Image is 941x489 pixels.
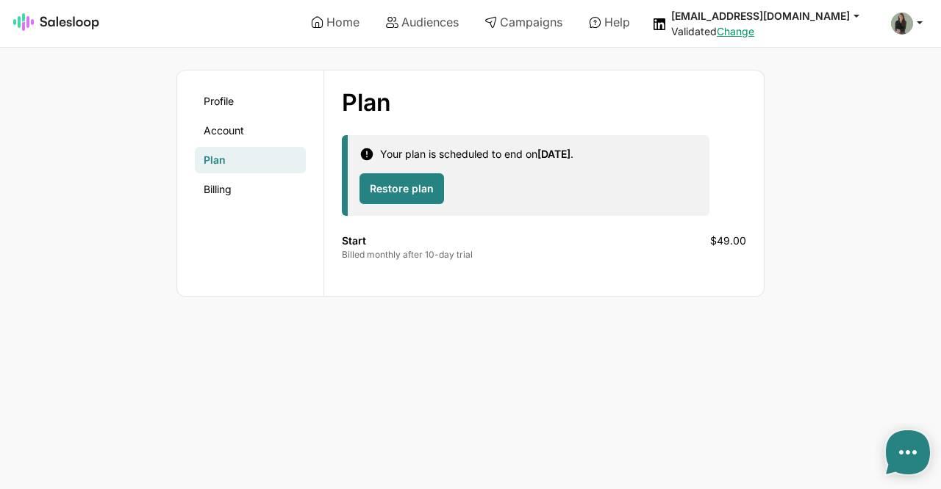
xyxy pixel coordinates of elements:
img: Salesloop [13,13,100,31]
a: Campaigns [474,10,573,35]
h1: Plan [342,88,706,117]
a: Help [579,10,640,35]
a: Profile [195,88,306,115]
a: Account [195,117,306,144]
a: Home [301,10,370,35]
span: Restore plan [370,181,434,196]
div: Validated [671,25,873,38]
strong: [DATE] [537,148,570,160]
a: Plan [195,147,306,173]
button: Restore plan [359,173,444,204]
div: Billed monthly after 10-day trial [342,248,710,261]
a: Change [717,25,754,37]
a: Billing [195,176,306,203]
button: [EMAIL_ADDRESS][DOMAIN_NAME] [671,9,873,23]
span: Start [342,234,366,247]
span: Your plan is scheduled to end on . [380,148,573,160]
i: error [359,147,374,162]
a: Audiences [376,10,469,35]
div: $49.00 [710,233,746,261]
